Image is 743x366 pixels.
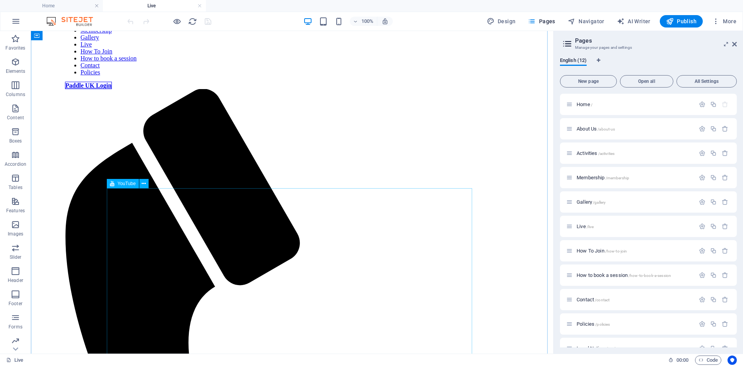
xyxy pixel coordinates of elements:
span: /activities [598,151,615,156]
span: : [682,357,683,363]
button: New page [560,75,617,88]
div: The startpage cannot be deleted [722,101,728,108]
span: /live [587,225,594,229]
div: Home/ [574,102,695,107]
span: /membership [606,176,630,180]
div: Remove [722,125,728,132]
div: Duplicate [710,101,717,108]
span: Click to open page [577,248,627,254]
span: Click to open page [577,199,606,205]
div: Duplicate [710,223,717,230]
div: Remove [722,199,728,205]
button: reload [188,17,197,26]
div: How to book a session/how-to-book-a-session [574,273,695,278]
p: Tables [9,184,22,191]
div: Membership/membership [574,175,695,180]
p: Elements [6,68,26,74]
div: Live/live [574,224,695,229]
div: Duplicate [710,247,717,254]
div: Remove [722,296,728,303]
span: More [712,17,736,25]
p: Accordion [5,161,26,167]
span: YouTube [118,181,136,186]
div: Contact/contact [574,297,695,302]
div: Policies/policies [574,321,695,326]
div: Remove [722,150,728,156]
div: Remove [722,321,728,327]
span: /legal-notice [606,347,627,351]
span: Pages [528,17,555,25]
div: Remove [722,174,728,181]
span: Click to open page [577,101,592,107]
span: Design [487,17,516,25]
div: Settings [699,321,705,327]
div: Remove [722,247,728,254]
div: Settings [699,296,705,303]
div: Activities/activities [574,151,695,156]
p: Header [8,277,23,284]
span: AI Writer [617,17,651,25]
div: Settings [699,247,705,254]
button: Usercentrics [728,356,737,365]
div: Design (Ctrl+Alt+Y) [484,15,519,27]
span: Click to open page [577,272,671,278]
span: /about-us [597,127,615,131]
i: On resize automatically adjust zoom level to fit chosen device. [382,18,389,25]
span: Navigator [568,17,604,25]
button: Design [484,15,519,27]
button: AI Writer [614,15,654,27]
div: Remove [722,345,728,352]
p: Images [8,231,24,237]
span: Click to open page [577,175,629,180]
p: Slider [10,254,22,260]
button: More [709,15,740,27]
i: Reload page [188,17,197,26]
span: All Settings [680,79,733,84]
h2: Pages [575,37,737,44]
span: /how-to-book-a-session [628,273,671,278]
div: Duplicate [710,174,717,181]
div: Duplicate [710,125,717,132]
div: Remove [722,223,728,230]
span: Click to open page [577,321,610,327]
p: Favorites [5,45,25,51]
img: Editor Logo [45,17,103,26]
span: /policies [595,322,610,326]
span: New page [563,79,613,84]
h6: 100% [361,17,374,26]
span: /how-to-join [605,249,627,253]
div: Duplicate [710,150,717,156]
div: About Us/about-us [574,126,695,131]
div: Settings [699,272,705,278]
span: /contact [595,298,609,302]
span: Code [698,356,718,365]
span: Click to open page [577,297,609,302]
div: Gallery/gallery [574,199,695,204]
button: Open all [620,75,673,88]
button: 100% [350,17,377,26]
span: / [591,103,592,107]
p: Footer [9,301,22,307]
a: Click to cancel selection. Double-click to open Pages [6,356,23,365]
div: Legal Notice/legal-notice [574,346,695,351]
div: Remove [722,272,728,278]
div: Settings [699,345,705,352]
h4: Live [103,2,206,10]
h6: Session time [668,356,689,365]
button: Click here to leave preview mode and continue editing [172,17,181,26]
div: Settings [699,125,705,132]
span: 00 00 [676,356,688,365]
div: Duplicate [710,321,717,327]
span: Click to open page [577,223,594,229]
p: Columns [6,91,25,98]
span: Open all [623,79,670,84]
p: Content [7,115,24,121]
button: Publish [660,15,703,27]
div: Duplicate [710,296,717,303]
div: Duplicate [710,345,717,352]
button: All Settings [676,75,737,88]
button: Pages [525,15,558,27]
div: Language Tabs [560,57,737,72]
p: Forms [9,324,22,330]
h3: Manage your pages and settings [575,44,721,51]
